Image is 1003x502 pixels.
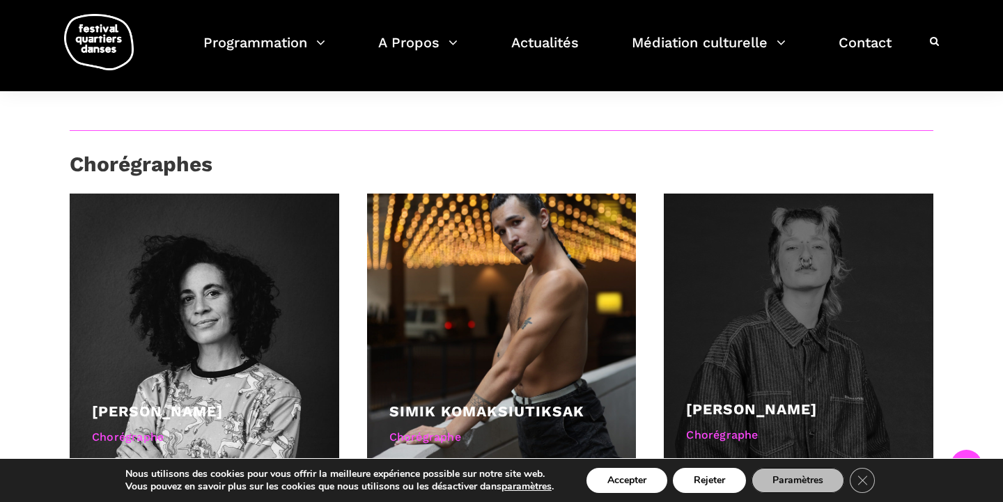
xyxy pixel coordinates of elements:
div: Chorégraphe [92,428,317,446]
div: Chorégraphe [686,426,911,444]
a: A Propos [378,31,458,72]
button: paramètres [501,480,552,493]
p: Vous pouvez en savoir plus sur les cookies que nous utilisons ou les désactiver dans . [125,480,554,493]
a: Programmation [203,31,325,72]
a: [PERSON_NAME] [686,400,817,418]
a: [PERSON_NAME] [92,402,223,420]
a: Médiation culturelle [632,31,786,72]
a: Contact [839,31,892,72]
button: Paramètres [752,468,844,493]
button: Close GDPR Cookie Banner [850,468,875,493]
a: Simik Komaksiutiksak [389,402,584,420]
img: logo-fqd-med [64,14,134,70]
p: Nous utilisons des cookies pour vous offrir la meilleure expérience possible sur notre site web. [125,468,554,480]
h3: Chorégraphes [70,152,212,187]
a: Actualités [511,31,579,72]
button: Rejeter [673,468,746,493]
div: Chorégraphe [389,428,614,446]
button: Accepter [586,468,667,493]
